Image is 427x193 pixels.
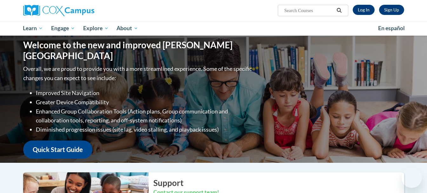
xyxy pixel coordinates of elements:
a: Quick Start Guide [23,141,92,159]
h2: Support [153,177,404,189]
a: About [112,21,142,36]
input: Search Courses [284,7,334,14]
li: Enhanced Group Collaboration Tools (Action plans, Group communication and collaboration tools, re... [36,107,253,125]
span: Learn [23,24,43,32]
a: Explore [79,21,113,36]
h1: Welcome to the new and improved [PERSON_NAME][GEOGRAPHIC_DATA] [23,40,253,61]
li: Improved Site Navigation [36,88,253,98]
a: Register [379,5,404,15]
img: Cox Campus [23,5,94,16]
span: Explore [83,24,109,32]
button: Search [334,7,344,14]
span: Engage [51,24,75,32]
a: Log In [353,5,375,15]
p: Overall, we are proud to provide you with a more streamlined experience. Some of the specific cha... [23,64,253,83]
span: About [117,24,138,32]
div: Main menu [14,21,414,36]
a: En español [374,22,409,35]
iframe: Button to launch messaging window [402,168,422,188]
a: Cox Campus [23,5,144,16]
a: Learn [19,21,47,36]
span: En español [378,25,405,31]
li: Diminished progression issues (site lag, video stalling, and playback issues) [36,125,253,134]
li: Greater Device Compatibility [36,98,253,107]
a: Engage [47,21,79,36]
